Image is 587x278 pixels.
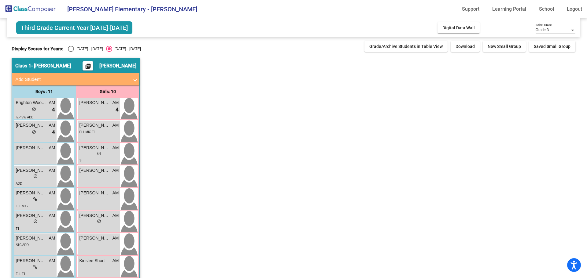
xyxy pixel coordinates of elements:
[12,73,139,85] mat-expansion-panel-header: Add Student
[16,145,46,151] span: [PERSON_NAME]
[12,85,76,98] div: Boys : 11
[536,28,549,32] span: Grade 3
[49,190,55,196] span: AM
[112,145,119,151] span: AM
[112,46,141,52] div: [DATE] - [DATE]
[52,106,55,114] span: 4
[369,44,443,49] span: Grade/Archive Students in Table View
[364,41,448,52] button: Grade/Archive Students in Table View
[16,258,46,264] span: [PERSON_NAME]
[79,130,95,134] span: ELL MIG T1
[16,116,33,119] span: IEP SW ADD
[15,63,31,69] span: Class 1
[49,167,55,174] span: AM
[79,235,110,241] span: [PERSON_NAME]
[16,235,46,241] span: [PERSON_NAME]
[32,130,36,134] span: do_not_disturb_alt
[112,167,119,174] span: AM
[456,44,475,49] span: Download
[457,4,484,14] a: Support
[16,212,46,219] span: [PERSON_NAME]
[61,4,197,14] span: [PERSON_NAME] Elementary - [PERSON_NAME]
[12,46,63,52] span: Display Scores for Years:
[16,122,46,128] span: [PERSON_NAME]
[16,272,25,276] span: ELL T1
[16,204,28,208] span: ELL MIG
[16,182,22,185] span: ADD
[112,235,119,241] span: AM
[76,85,139,98] div: Girls: 10
[487,4,531,14] a: Learning Portal
[488,44,521,49] span: New Small Group
[99,63,136,69] span: [PERSON_NAME]
[31,63,71,69] span: - [PERSON_NAME]
[79,258,110,264] span: Kinslee Short
[112,122,119,128] span: AM
[49,258,55,264] span: AM
[534,44,570,49] span: Saved Small Group
[562,4,587,14] a: Logout
[33,174,38,178] span: do_not_disturb_alt
[112,212,119,219] span: AM
[16,167,46,174] span: [PERSON_NAME]
[79,212,110,219] span: [PERSON_NAME]
[534,4,559,14] a: School
[32,107,36,111] span: do_not_disturb_alt
[442,25,475,30] span: Digital Data Wall
[483,41,526,52] button: New Small Group
[79,159,83,163] span: T1
[451,41,480,52] button: Download
[33,219,38,223] span: do_not_disturb_alt
[16,227,19,230] span: T1
[52,128,55,136] span: 4
[16,190,46,196] span: [PERSON_NAME]
[529,41,575,52] button: Saved Small Group
[112,190,119,196] span: AM
[83,61,93,70] button: Print Students Details
[16,99,46,106] span: Brighton Woodbury
[79,190,110,196] span: [PERSON_NAME]
[84,63,92,72] mat-icon: picture_as_pdf
[16,21,132,34] span: Third Grade Current Year [DATE]-[DATE]
[49,122,55,128] span: AM
[112,258,119,264] span: AM
[74,46,103,52] div: [DATE] - [DATE]
[437,22,480,33] button: Digital Data Wall
[16,243,29,247] span: ATC ADD
[79,145,110,151] span: [PERSON_NAME]
[49,235,55,241] span: AM
[49,99,55,106] span: AM
[97,151,101,156] span: do_not_disturb_alt
[79,167,110,174] span: [PERSON_NAME]
[79,99,110,106] span: [PERSON_NAME]
[49,145,55,151] span: AM
[15,76,129,83] mat-panel-title: Add Student
[97,219,101,223] span: do_not_disturb_alt
[79,122,110,128] span: [PERSON_NAME]
[68,46,141,52] mat-radio-group: Select an option
[112,99,119,106] span: AM
[49,212,55,219] span: AM
[116,106,119,114] span: 4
